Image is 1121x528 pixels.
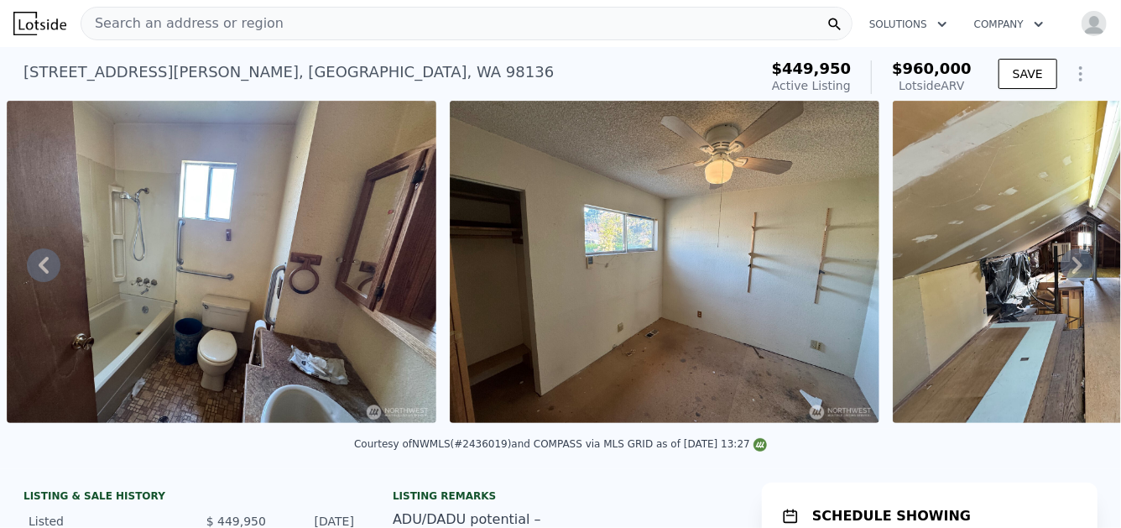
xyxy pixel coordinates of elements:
[856,9,961,39] button: Solutions
[13,12,66,35] img: Lotside
[23,60,554,84] div: [STREET_ADDRESS][PERSON_NAME] , [GEOGRAPHIC_DATA] , WA 98136
[81,13,284,34] span: Search an address or region
[206,515,266,528] span: $ 449,950
[772,79,851,92] span: Active Listing
[812,506,971,526] h1: SCHEDULE SHOWING
[998,59,1057,89] button: SAVE
[892,77,972,94] div: Lotside ARV
[1064,57,1098,91] button: Show Options
[23,489,359,506] div: LISTING & SALE HISTORY
[961,9,1057,39] button: Company
[450,101,879,423] img: Sale: 169738809 Parcel: 97644410
[753,438,767,452] img: NWMLS Logo
[1081,10,1108,37] img: avatar
[7,101,436,423] img: Sale: 169738809 Parcel: 97644410
[393,489,728,503] div: Listing remarks
[892,60,972,77] span: $960,000
[354,438,767,450] div: Courtesy of NWMLS (#2436019) and COMPASS via MLS GRID as of [DATE] 13:27
[772,60,852,77] span: $449,950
